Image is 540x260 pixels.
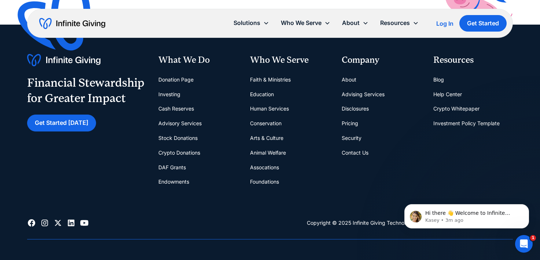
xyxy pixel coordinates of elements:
[228,15,275,31] div: Solutions
[433,101,480,116] a: Crypto Whitepaper
[158,131,198,145] a: Stock Donations
[158,72,194,87] a: Donation Page
[158,145,200,160] a: Crypto Donations
[250,101,289,116] a: Human Services
[158,54,238,66] div: What We Do
[342,145,368,160] a: Contact Us
[342,87,385,102] a: Advising Services
[433,116,500,131] a: Investment Policy Template
[250,131,283,145] a: Arts & Culture
[342,72,356,87] a: About
[515,235,533,253] iframe: Intercom live chat
[158,101,194,116] a: Cash Reserves
[250,72,291,87] a: Faith & Ministries
[342,54,422,66] div: Company
[433,54,513,66] div: Resources
[342,18,360,28] div: About
[342,116,358,131] a: Pricing
[436,19,453,28] a: Log In
[250,116,282,131] a: Conservation
[530,235,536,241] span: 1
[158,87,180,102] a: Investing
[250,145,286,160] a: Animal Welfare
[27,115,96,131] a: Get Started [DATE]
[380,18,410,28] div: Resources
[158,160,186,175] a: DAF Grants
[250,87,274,102] a: Education
[433,72,444,87] a: Blog
[250,160,279,175] a: Assocations
[281,18,322,28] div: Who We Serve
[393,189,540,240] iframe: Intercom notifications message
[250,54,330,66] div: Who We Serve
[275,15,336,31] div: Who We Serve
[342,131,361,145] a: Security
[336,15,374,31] div: About
[158,116,202,131] a: Advisory Services
[158,174,189,189] a: Endowments
[27,75,144,106] div: Financial Stewardship for Greater Impact
[250,174,279,189] a: Foundations
[342,101,369,116] a: Disclosures
[459,15,507,32] a: Get Started
[436,21,453,26] div: Log In
[307,219,430,227] div: Copyright © 2025 Infinite Giving Technologies, Inc.
[234,18,260,28] div: Solutions
[433,87,462,102] a: Help Center
[39,18,105,29] a: home
[374,15,425,31] div: Resources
